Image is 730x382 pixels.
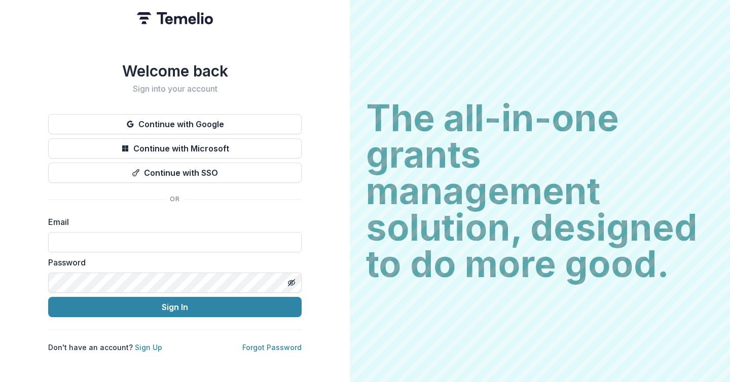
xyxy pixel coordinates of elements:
h2: Sign into your account [48,84,302,94]
label: Email [48,216,296,228]
label: Password [48,256,296,269]
button: Continue with Microsoft [48,138,302,159]
button: Toggle password visibility [283,275,300,291]
button: Continue with SSO [48,163,302,183]
h1: Welcome back [48,62,302,80]
p: Don't have an account? [48,342,162,353]
a: Sign Up [135,343,162,352]
button: Sign In [48,297,302,317]
img: Temelio [137,12,213,24]
a: Forgot Password [242,343,302,352]
button: Continue with Google [48,114,302,134]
